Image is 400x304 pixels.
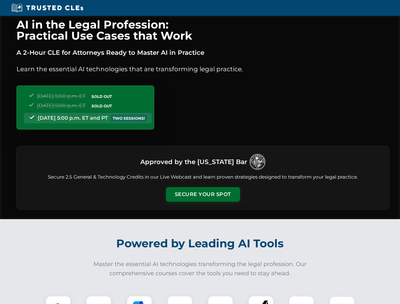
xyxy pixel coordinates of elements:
img: Trusted CLEs [10,3,85,13]
span: [DATE] 5:00 p.m. ET [37,103,86,109]
h3: Approved by the [US_STATE] Bar [140,156,247,168]
p: Master the essential AI technologies transforming the legal profession. Our comprehensive courses... [89,260,311,278]
p: A 2-Hour CLE for Attorneys Ready to Master AI in Practice [16,47,390,58]
img: Logo [250,154,265,170]
span: SOLD OUT [89,103,114,109]
p: Secure 2.5 General & Technology Credits in our Live Webcast and learn proven strategies designed ... [24,174,382,181]
h2: Powered by Leading AI Tools [25,232,376,255]
span: [DATE] 5:00 p.m. ET [37,93,86,99]
span: SOLD OUT [89,93,114,100]
h1: AI in the Legal Profession: Practical Use Cases that Work [16,19,390,41]
button: Secure Your Spot [166,187,240,202]
p: Learn the essential AI technologies that are transforming legal practice. [16,64,390,74]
